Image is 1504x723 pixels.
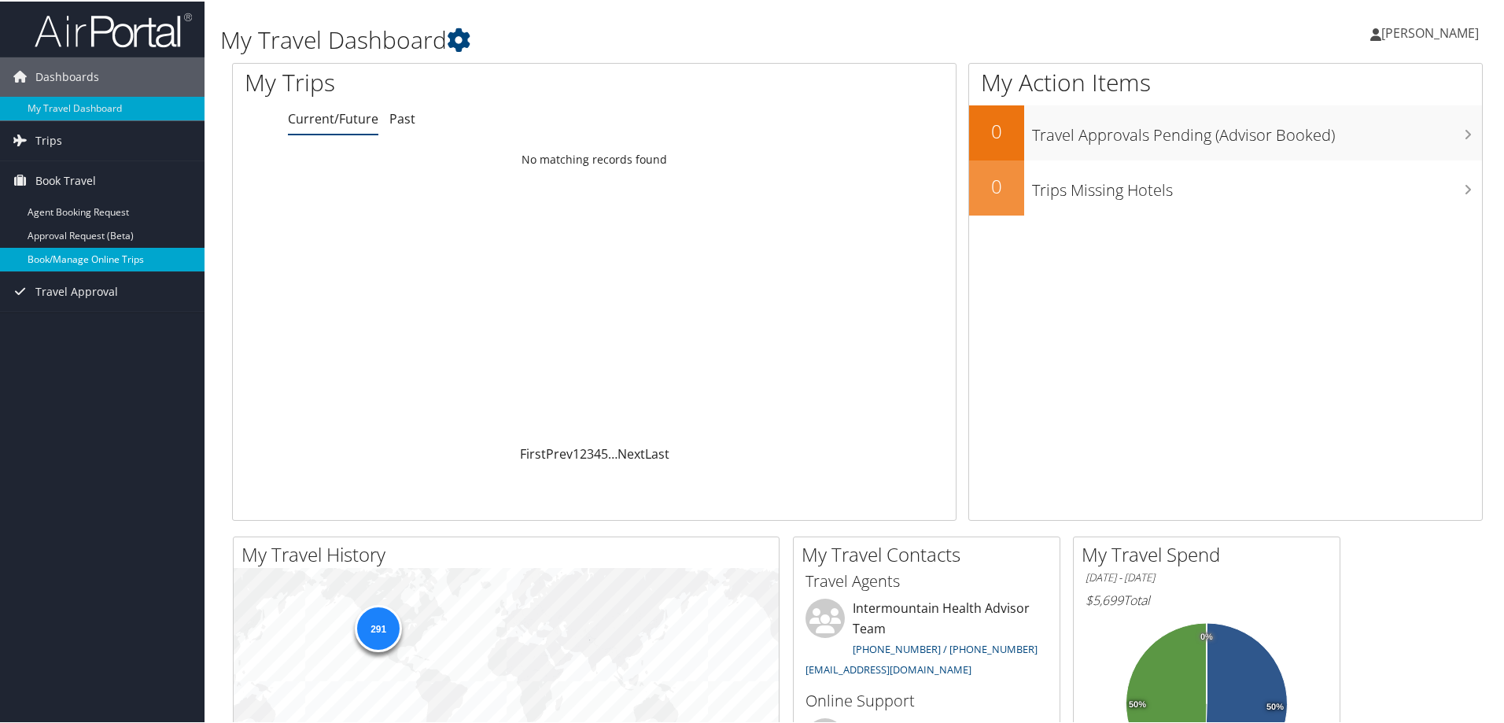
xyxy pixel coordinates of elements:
[587,444,594,461] a: 3
[969,65,1482,98] h1: My Action Items
[35,271,118,310] span: Travel Approval
[1086,590,1123,607] span: $5,699
[288,109,378,126] a: Current/Future
[1129,699,1146,708] tspan: 50%
[608,444,617,461] span: …
[853,640,1038,655] a: [PHONE_NUMBER] / [PHONE_NUMBER]
[546,444,573,461] a: Prev
[35,120,62,159] span: Trips
[805,661,971,675] a: [EMAIL_ADDRESS][DOMAIN_NAME]
[805,688,1048,710] h3: Online Support
[802,540,1060,566] h2: My Travel Contacts
[1086,569,1328,584] h6: [DATE] - [DATE]
[1032,115,1482,145] h3: Travel Approvals Pending (Advisor Booked)
[1200,631,1213,640] tspan: 0%
[798,597,1056,681] li: Intermountain Health Advisor Team
[355,603,402,651] div: 291
[601,444,608,461] a: 5
[220,22,1070,55] h1: My Travel Dashboard
[1086,590,1328,607] h6: Total
[969,172,1024,198] h2: 0
[805,569,1048,591] h3: Travel Agents
[389,109,415,126] a: Past
[1082,540,1340,566] h2: My Travel Spend
[594,444,601,461] a: 4
[617,444,645,461] a: Next
[241,540,779,566] h2: My Travel History
[35,160,96,199] span: Book Travel
[1370,8,1495,55] a: [PERSON_NAME]
[1032,170,1482,200] h3: Trips Missing Hotels
[520,444,546,461] a: First
[1381,23,1479,40] span: [PERSON_NAME]
[35,56,99,95] span: Dashboards
[1266,701,1284,710] tspan: 50%
[245,65,643,98] h1: My Trips
[645,444,669,461] a: Last
[573,444,580,461] a: 1
[35,10,192,47] img: airportal-logo.png
[969,159,1482,214] a: 0Trips Missing Hotels
[580,444,587,461] a: 2
[969,104,1482,159] a: 0Travel Approvals Pending (Advisor Booked)
[969,116,1024,143] h2: 0
[233,144,956,172] td: No matching records found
